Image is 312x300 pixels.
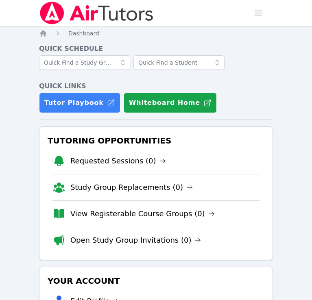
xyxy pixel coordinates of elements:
[133,55,225,70] input: Quick Find a Student
[68,29,99,37] a: Dashboard
[39,81,273,91] h4: Quick Links
[70,155,166,167] a: Requested Sessions (0)
[124,93,217,113] button: Whiteboard Home
[46,133,266,148] h3: Tutoring Opportunities
[68,30,99,37] span: Dashboard
[70,208,215,220] a: View Registerable Course Groups (0)
[39,93,120,113] a: Tutor Playbook
[70,182,193,193] a: Study Group Replacements (0)
[39,2,154,24] img: Air Tutors
[39,29,273,37] nav: Breadcrumb
[39,55,130,70] input: Quick Find a Study Group
[46,274,266,288] h3: Your Account
[39,44,273,54] h4: Quick Schedule
[70,235,201,246] a: Open Study Group Invitations (0)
